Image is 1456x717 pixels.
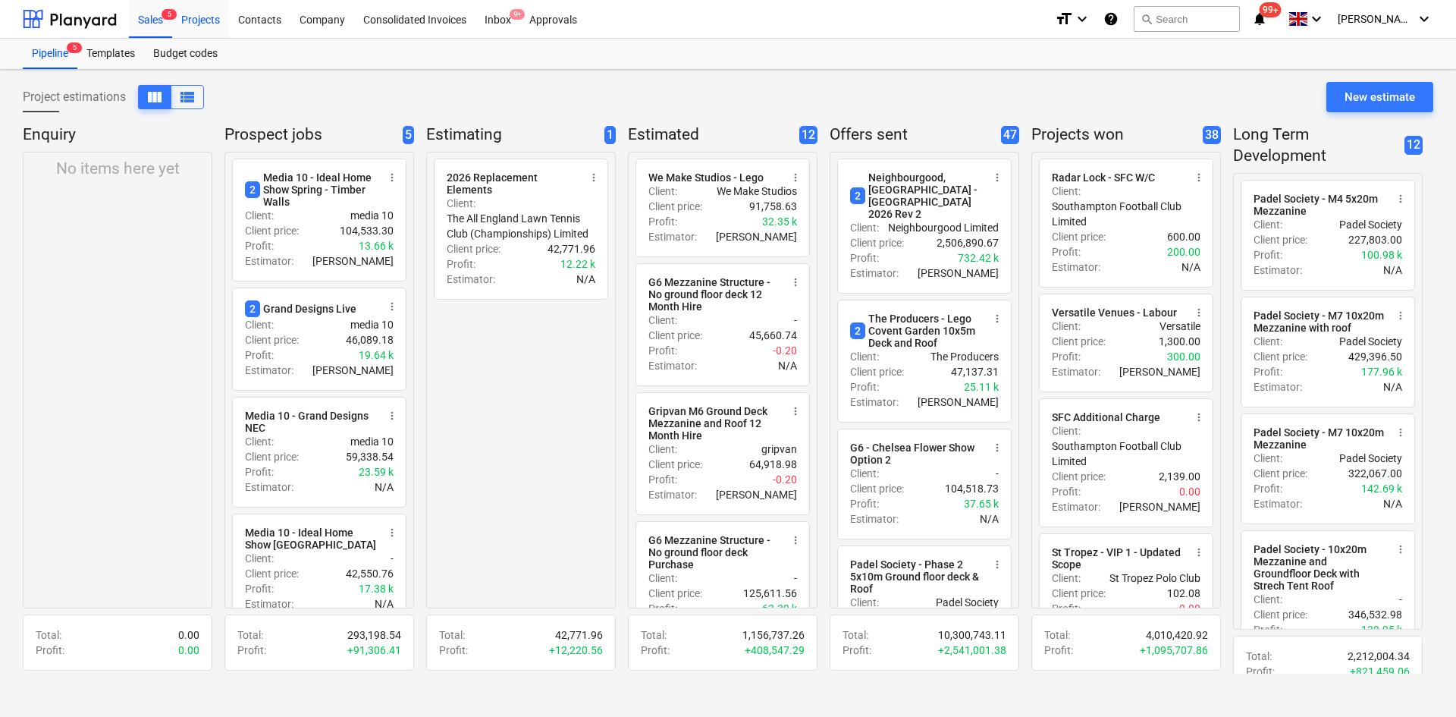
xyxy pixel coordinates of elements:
[794,571,797,586] p: -
[1339,217,1402,232] p: Padel Society
[1179,601,1200,616] p: 0.00
[1193,546,1205,558] span: more_vert
[850,364,904,379] p: Client price :
[1348,232,1402,247] p: 227,803.00
[1252,10,1267,28] i: notifications
[146,88,164,106] span: View as columns
[350,317,394,332] p: media 10
[1181,259,1200,275] p: N/A
[888,220,999,235] p: Neighbourgood Limited
[439,627,465,643] p: Total :
[1350,664,1410,679] p: + 821,459.06
[1383,379,1402,395] p: N/A
[447,171,579,196] div: 2026 Replacement Elements
[850,220,879,235] p: Client :
[1044,627,1070,643] p: Total :
[178,88,196,106] span: View as columns
[245,181,260,198] span: 2
[245,464,274,480] p: Profit :
[1109,571,1200,586] p: St Tropez Polo Club
[648,586,702,601] p: Client price :
[717,184,797,199] p: We Make Studios
[1233,124,1398,167] p: Long Term Development
[386,300,398,313] span: more_vert
[1338,13,1414,25] span: [PERSON_NAME]
[391,551,394,566] p: -
[359,238,394,253] p: 13.66 k
[1254,622,1282,637] p: Profit :
[1193,171,1205,184] span: more_vert
[648,184,677,199] p: Client :
[447,211,595,241] p: The All England Lawn Tennis Club (Championships) Limited
[749,457,797,472] p: 64,918.98
[773,343,797,358] p: -0.20
[245,208,274,223] p: Client :
[648,328,702,343] p: Client price :
[964,496,999,511] p: 37.65 k
[1345,87,1415,107] div: New estimate
[245,527,377,551] div: Media 10 - Ideal Home Show [GEOGRAPHIC_DATA]
[1052,439,1200,469] p: Southampton Football Club Limited
[439,643,468,658] p: Profit :
[789,171,802,184] span: more_vert
[375,596,394,612] p: N/A
[245,223,299,238] p: Client price :
[555,627,603,643] p: 42,771.96
[1399,592,1402,607] p: -
[1254,263,1302,278] p: Estimator :
[1052,601,1081,616] p: Profit :
[560,256,595,272] p: 12.22 k
[1254,543,1385,592] div: Padel Society - 10x20m Mezzanine and Groundfloor Deck with Strech Tent Roof
[23,85,204,109] div: Project estimations
[1246,664,1275,679] p: Profit :
[1052,307,1177,319] div: Versatile Venues - Labour
[237,643,266,658] p: Profit :
[1348,649,1410,664] p: 2,212,004.34
[850,496,879,511] p: Profit :
[386,171,398,184] span: more_vert
[1146,627,1208,643] p: 4,010,420.92
[930,349,999,364] p: The Producers
[761,442,797,457] p: gripvan
[1254,379,1302,395] p: Estimator :
[447,196,475,211] p: Client :
[991,313,1003,325] span: more_vert
[789,405,802,417] span: more_vert
[648,534,780,571] div: G6 Mezzanine Structure - No ground floor deck Purchase
[23,39,77,69] a: Pipeline5
[1254,481,1282,496] p: Profit :
[67,42,82,53] span: 5
[1052,586,1106,601] p: Client price :
[245,332,299,347] p: Client price :
[576,272,595,287] p: N/A
[789,276,802,288] span: more_vert
[548,241,595,256] p: 42,771.96
[1348,349,1402,364] p: 429,396.50
[510,9,525,20] span: 9+
[843,643,871,658] p: Profit :
[1383,496,1402,511] p: N/A
[312,253,394,269] p: [PERSON_NAME]
[447,256,475,272] p: Profit :
[162,9,177,20] span: 5
[426,124,598,146] p: Estimating
[77,39,144,69] a: Templates
[1339,334,1402,349] p: Padel Society
[375,480,394,495] p: N/A
[789,534,802,546] span: more_vert
[951,364,999,379] p: 47,137.31
[648,571,677,586] p: Client :
[648,276,780,313] div: G6 Mezzanine Structure - No ground floor deck 12 Month Hire
[773,472,797,487] p: -0.20
[144,39,227,69] a: Budget codes
[245,410,377,434] div: Media 10 - Grand Designs NEC
[386,410,398,422] span: more_vert
[1203,126,1221,145] span: 38
[1167,586,1200,601] p: 102.08
[991,442,1003,454] span: more_vert
[936,595,999,610] p: Padel Society
[648,442,677,457] p: Client :
[245,171,377,208] div: Media 10 - Ideal Home Show Spring - Timber Walls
